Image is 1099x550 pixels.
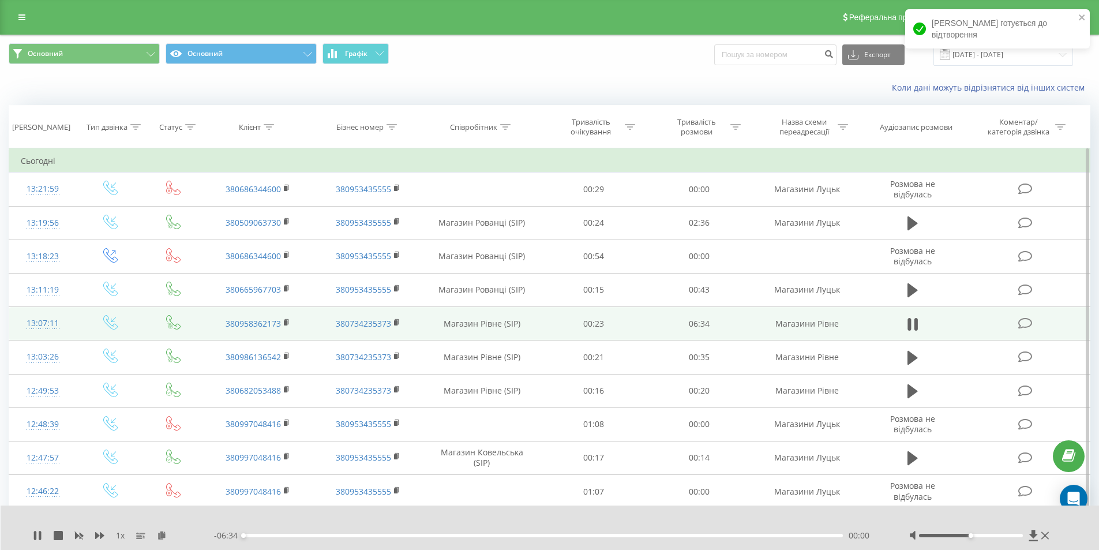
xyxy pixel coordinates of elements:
[647,407,752,441] td: 00:00
[647,374,752,407] td: 00:20
[423,240,541,273] td: Магазин Рованці (SIP)
[214,530,243,541] span: - 06:34
[892,82,1090,93] a: Коли дані можуть відрізнятися вiд інших систем
[336,385,391,396] a: 380734235373
[336,284,391,295] a: 380953435555
[541,441,647,474] td: 00:17
[890,480,935,502] span: Розмова не відбулась
[666,117,727,137] div: Тривалість розмови
[752,341,861,374] td: Магазини Рівне
[969,533,973,538] div: Accessibility label
[752,407,861,441] td: Магазини Луцьк
[336,351,391,362] a: 380734235373
[226,284,281,295] a: 380665967703
[541,173,647,206] td: 00:29
[423,341,541,374] td: Магазин Рівне (SIP)
[1078,13,1086,24] button: close
[423,374,541,407] td: Магазин Рівне (SIP)
[336,250,391,261] a: 380953435555
[752,307,861,341] td: Магазини Рівне
[541,273,647,306] td: 00:15
[541,374,647,407] td: 00:16
[905,9,1090,48] div: [PERSON_NAME] готується до відтворення
[560,117,622,137] div: Тривалість очікування
[226,385,281,396] a: 380682053488
[21,312,65,335] div: 13:07:11
[647,441,752,474] td: 00:14
[880,122,952,132] div: Аудіозапис розмови
[541,307,647,341] td: 00:23
[541,475,647,508] td: 01:07
[336,452,391,463] a: 380953435555
[842,44,905,65] button: Експорт
[239,122,261,132] div: Клієнт
[226,250,281,261] a: 380686344600
[1060,485,1087,512] div: Open Intercom Messenger
[647,273,752,306] td: 00:43
[226,418,281,429] a: 380997048416
[166,43,317,64] button: Основний
[21,480,65,503] div: 12:46:22
[336,486,391,497] a: 380953435555
[226,351,281,362] a: 380986136542
[647,240,752,273] td: 00:00
[541,341,647,374] td: 00:21
[773,117,835,137] div: Назва схеми переадресації
[423,206,541,240] td: Магазин Рованці (SIP)
[322,43,389,64] button: Графік
[752,475,861,508] td: Магазини Луцьк
[647,206,752,240] td: 02:36
[752,441,861,474] td: Магазини Луцьк
[336,418,391,429] a: 380953435555
[9,43,160,64] button: Основний
[116,530,125,541] span: 1 x
[336,122,384,132] div: Бізнес номер
[647,475,752,508] td: 00:00
[21,178,65,200] div: 13:21:59
[345,50,367,58] span: Графік
[849,530,869,541] span: 00:00
[21,346,65,368] div: 13:03:26
[423,273,541,306] td: Магазин Рованці (SIP)
[226,184,281,194] a: 380686344600
[12,122,70,132] div: [PERSON_NAME]
[985,117,1052,137] div: Коментар/категорія дзвінка
[541,206,647,240] td: 00:24
[541,240,647,273] td: 00:54
[890,413,935,435] span: Розмова не відбулась
[752,173,861,206] td: Магазини Луцьк
[423,441,541,474] td: Магазин Ковельська (SIP)
[226,217,281,228] a: 380509063730
[21,245,65,268] div: 13:18:23
[647,307,752,341] td: 06:34
[752,374,861,407] td: Магазини Рівне
[752,273,861,306] td: Магазини Луцьк
[159,122,182,132] div: Статус
[541,407,647,441] td: 01:08
[336,318,391,329] a: 380734235373
[890,245,935,267] span: Розмова не відбулась
[28,49,63,58] span: Основний
[226,452,281,463] a: 380997048416
[714,44,837,65] input: Пошук за номером
[21,447,65,469] div: 12:47:57
[647,341,752,374] td: 00:35
[226,318,281,329] a: 380958362173
[21,279,65,301] div: 13:11:19
[9,149,1090,173] td: Сьогодні
[226,486,281,497] a: 380997048416
[752,206,861,240] td: Магазини Луцьк
[21,212,65,234] div: 13:19:56
[423,307,541,341] td: Магазин Рівне (SIP)
[21,413,65,436] div: 12:48:39
[647,173,752,206] td: 00:00
[336,217,391,228] a: 380953435555
[87,122,127,132] div: Тип дзвінка
[450,122,497,132] div: Співробітник
[336,184,391,194] a: 380953435555
[241,533,246,538] div: Accessibility label
[849,13,934,22] span: Реферальна програма
[890,178,935,200] span: Розмова не відбулась
[21,380,65,402] div: 12:49:53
